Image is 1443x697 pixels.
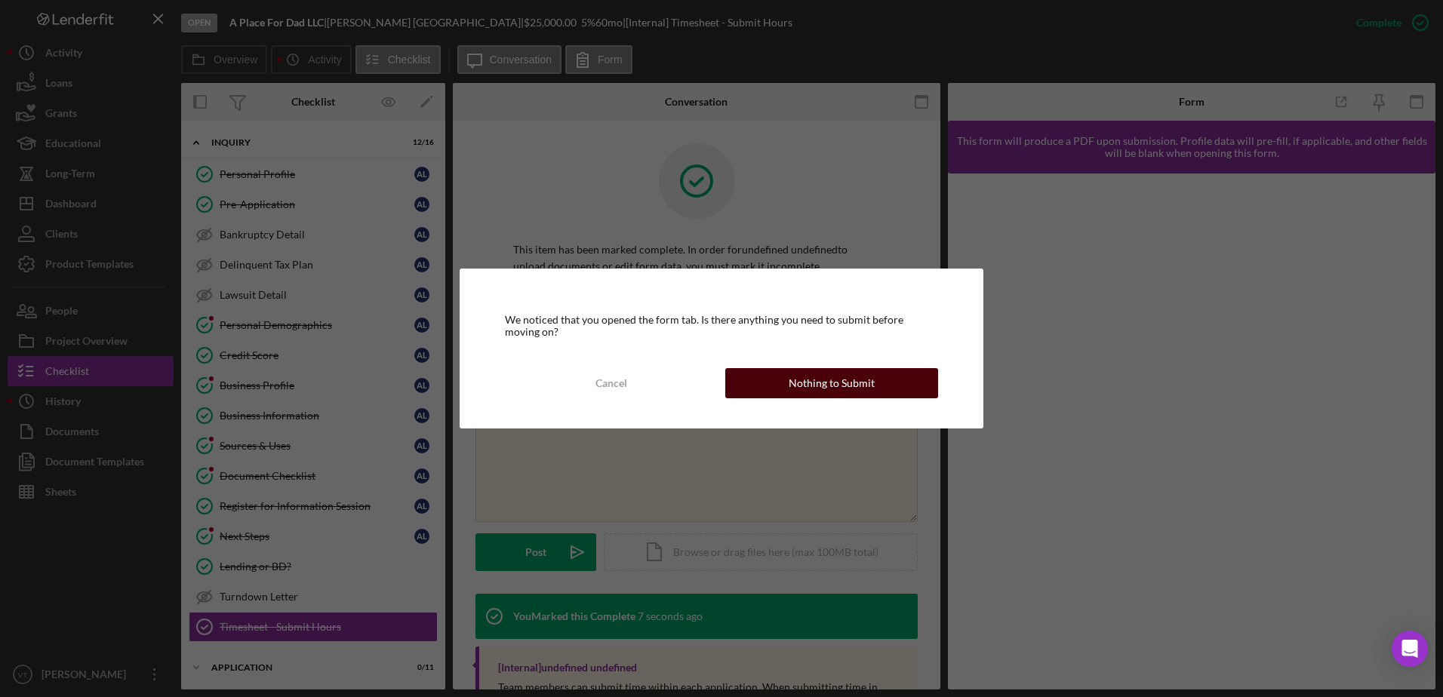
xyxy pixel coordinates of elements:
div: Cancel [595,368,627,398]
button: Nothing to Submit [725,368,938,398]
div: We noticed that you opened the form tab. Is there anything you need to submit before moving on? [505,314,938,338]
div: Open Intercom Messenger [1392,631,1428,667]
button: Cancel [505,368,718,398]
div: Nothing to Submit [789,368,875,398]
